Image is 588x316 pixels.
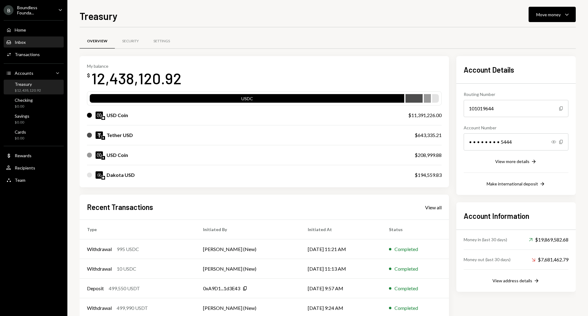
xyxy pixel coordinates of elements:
td: [PERSON_NAME] (New) [196,259,300,279]
div: My balance [87,63,182,69]
div: 0xA9D1...1d3E43 [203,285,240,292]
a: Treasury$12,438,120.92 [4,80,64,94]
a: Transactions [4,49,64,60]
a: Cards$0.00 [4,128,64,142]
div: Home [15,27,26,32]
div: Withdrawal [87,246,112,253]
div: Make international deposit [487,181,538,186]
th: Initiated By [196,220,300,239]
div: 499,550 USDT [109,285,140,292]
div: Money out (last 30 days) [464,256,511,263]
div: Completed [394,265,418,272]
div: $208,999.88 [415,151,442,159]
div: $19,869,582.68 [529,236,568,243]
div: $643,335.21 [415,131,442,139]
div: Inbox [15,40,26,45]
div: Withdrawal [87,265,112,272]
button: Move money [529,7,576,22]
a: Team [4,174,64,185]
div: $7,681,462.79 [532,256,568,263]
div: 12,438,120.92 [91,69,182,88]
div: Completed [394,285,418,292]
div: Treasury [15,82,41,87]
a: Overview [80,33,115,49]
a: Home [4,24,64,35]
img: USDC [96,151,103,159]
div: Routing Number [464,91,568,97]
div: Withdrawal [87,304,112,312]
div: $0.00 [15,120,29,125]
img: USDT [96,131,103,139]
div: $ [87,72,90,78]
div: View more details [495,159,530,164]
button: View more details [495,158,537,165]
div: $0.00 [15,136,26,141]
div: Rewards [15,153,32,158]
div: Boundless Founda... [17,5,53,15]
h2: Account Information [464,211,568,221]
a: Rewards [4,150,64,161]
div: Transactions [15,52,40,57]
h1: Treasury [80,10,118,22]
div: 10 USDC [117,265,136,272]
th: Type [80,220,196,239]
a: Savings$0.00 [4,112,64,126]
div: Deposit [87,285,104,292]
div: Checking [15,97,33,103]
div: Completed [394,246,418,253]
a: Checking$0.00 [4,96,64,110]
img: base-mainnet [101,176,105,180]
img: base-mainnet [101,116,105,120]
button: Make international deposit [487,181,545,188]
td: [DATE] 9:57 AM [300,279,382,298]
div: Tether USD [107,131,133,139]
div: USD Coin [107,151,128,159]
a: View all [425,204,442,211]
td: [PERSON_NAME] (New) [196,239,300,259]
img: DKUSD [96,171,103,179]
div: Recipients [15,165,35,170]
div: $0.00 [15,104,33,109]
div: 101019644 [464,100,568,117]
div: Account Number [464,124,568,131]
div: • • • • • • • • 5444 [464,133,568,150]
div: $11,391,226.00 [408,112,442,119]
div: Move money [536,11,561,18]
div: USD Coin [107,112,128,119]
a: Inbox [4,36,64,48]
a: Settings [146,33,177,49]
th: Status [382,220,449,239]
div: Security [122,39,139,44]
div: Money in (last 30 days) [464,236,507,243]
img: ethereum-mainnet [101,136,105,140]
h2: Account Details [464,65,568,75]
img: USDC [96,112,103,119]
div: View address details [492,278,532,283]
div: B [4,5,13,15]
th: Initiated At [300,220,382,239]
a: Security [115,33,146,49]
div: Settings [153,39,170,44]
div: Dakota USD [107,171,135,179]
div: Savings [15,113,29,119]
div: USDC [90,95,404,104]
div: Cards [15,129,26,135]
div: Accounts [15,70,33,76]
button: View address details [492,278,540,284]
div: 499,990 USDT [117,304,148,312]
h2: Recent Transactions [87,202,153,212]
div: 995 USDC [117,246,139,253]
div: $12,438,120.92 [15,88,41,93]
a: Accounts [4,67,64,78]
a: Recipients [4,162,64,173]
td: [DATE] 11:21 AM [300,239,382,259]
div: Overview [87,39,107,44]
div: $194,559.83 [415,171,442,179]
img: ethereum-mainnet [101,156,105,160]
div: Completed [394,304,418,312]
td: [DATE] 11:13 AM [300,259,382,279]
div: Team [15,177,25,183]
